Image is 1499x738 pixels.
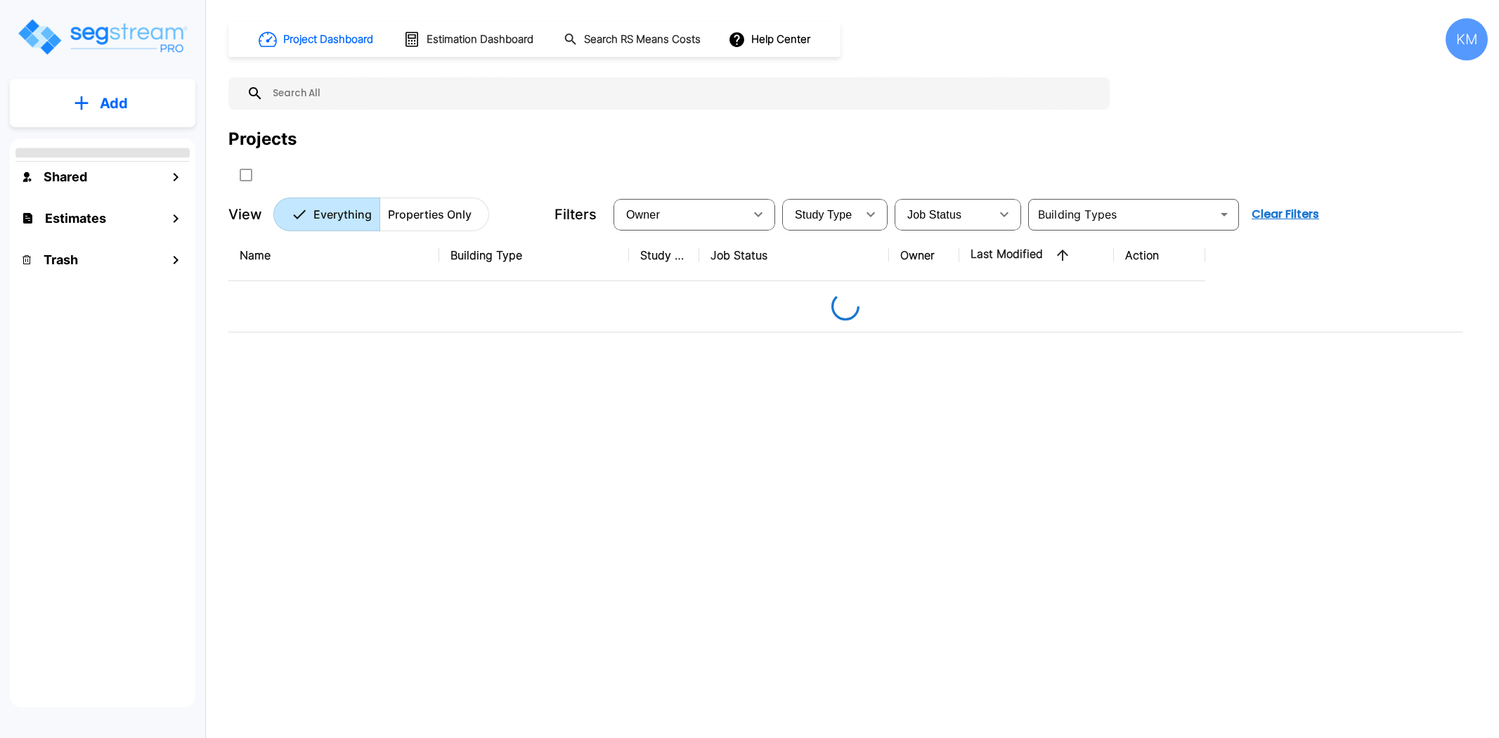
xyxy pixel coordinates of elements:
p: View [228,204,262,225]
div: Projects [228,127,297,152]
th: Action [1114,230,1205,281]
div: KM [1446,18,1488,60]
div: Platform [273,198,489,231]
span: Job Status [907,209,961,221]
button: Estimation Dashboard [398,25,541,54]
button: Open [1214,205,1234,224]
p: Add [100,93,128,114]
h1: Estimates [45,209,106,228]
h1: Search RS Means Costs [584,32,701,48]
p: Properties Only [388,206,472,223]
h1: Project Dashboard [283,32,373,48]
button: Properties Only [379,198,489,231]
span: Study Type [795,209,852,221]
button: SelectAll [232,161,260,189]
p: Everything [313,206,372,223]
h1: Shared [44,167,87,186]
th: Owner [889,230,959,281]
img: Logo [16,17,188,57]
button: Add [10,83,195,124]
button: Everything [273,198,380,231]
th: Study Type [629,230,699,281]
div: Select [897,195,990,234]
input: Building Types [1032,205,1212,224]
th: Last Modified [959,230,1114,281]
th: Job Status [699,230,889,281]
button: Clear Filters [1246,200,1325,228]
button: Help Center [725,26,816,53]
th: Name [228,230,439,281]
input: Search All [264,77,1103,110]
div: Select [785,195,857,234]
th: Building Type [439,230,629,281]
h1: Estimation Dashboard [427,32,533,48]
p: Filters [554,204,597,225]
span: Owner [626,209,660,221]
button: Search RS Means Costs [558,26,708,53]
button: Project Dashboard [253,24,381,55]
div: Select [616,195,744,234]
h1: Trash [44,250,78,269]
